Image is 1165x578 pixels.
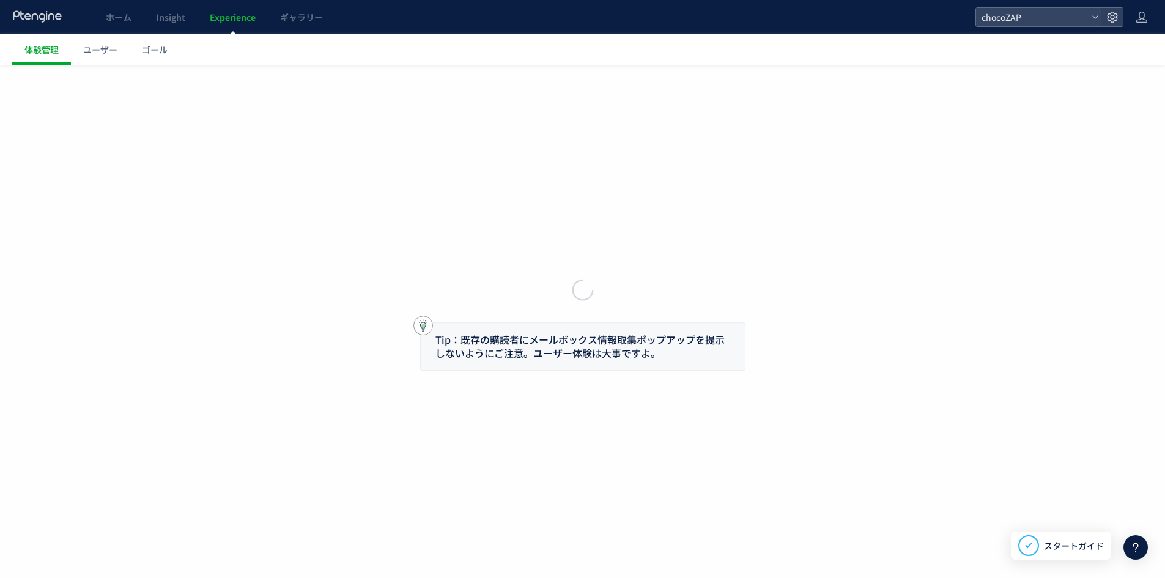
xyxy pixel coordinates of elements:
span: ユーザー [83,43,117,56]
span: Experience [210,11,256,23]
span: Tip：既存の購読者にメールボックス情報取集ポップアップを提示しないようにご注意。ユーザー体験は大事ですよ。 [435,332,725,361]
span: ホーム [106,11,131,23]
span: 体験管理 [24,43,59,56]
span: Insight [156,11,185,23]
span: chocoZAP [978,8,1087,26]
span: スタートガイド [1044,539,1104,552]
span: ギャラリー [280,11,323,23]
span: ゴール [142,43,168,56]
